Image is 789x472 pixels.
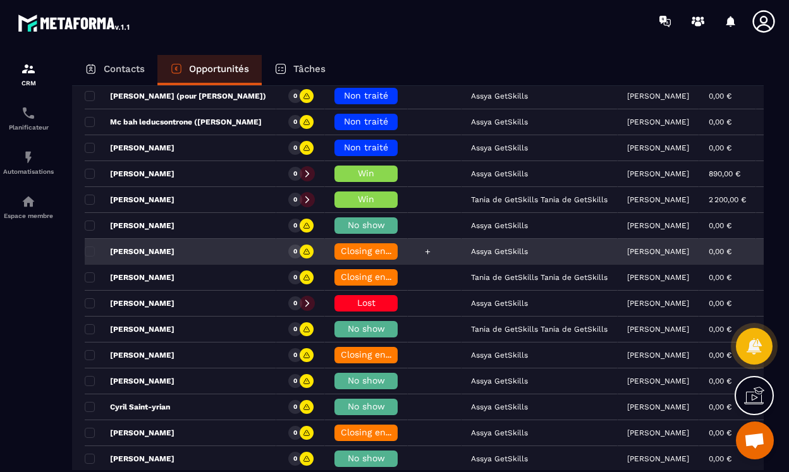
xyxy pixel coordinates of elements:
span: Closing en cours [341,349,413,360]
p: [PERSON_NAME] [85,428,174,438]
p: 0,00 € [709,273,731,282]
p: 890,00 € [709,169,740,178]
p: 0 [293,143,297,152]
p: CRM [3,80,54,87]
p: 0 [293,195,297,204]
img: formation [21,61,36,76]
span: No show [348,375,385,385]
span: No show [348,453,385,463]
p: 0 [293,402,297,411]
span: Non traité [344,90,388,100]
img: scheduler [21,106,36,121]
a: Ouvrir le chat [736,421,774,459]
p: 0 [293,377,297,385]
p: [PERSON_NAME] [627,195,689,204]
p: [PERSON_NAME] [85,376,174,386]
span: No show [348,220,385,230]
p: [PERSON_NAME] [627,299,689,308]
a: Tâches [262,55,338,85]
p: Espace membre [3,212,54,219]
a: Contacts [72,55,157,85]
a: automationsautomationsAutomatisations [3,140,54,185]
p: [PERSON_NAME] [85,350,174,360]
p: [PERSON_NAME] [627,143,689,152]
a: schedulerschedulerPlanificateur [3,96,54,140]
p: 0 [293,247,297,256]
p: [PERSON_NAME] [627,402,689,411]
p: 0,00 € [709,377,731,385]
p: 0,00 € [709,325,731,334]
span: Win [358,194,374,204]
p: [PERSON_NAME] [85,195,174,205]
p: [PERSON_NAME] (pour [PERSON_NAME]) [85,91,266,101]
a: Opportunités [157,55,262,85]
span: Lost [357,298,376,308]
p: 0,00 € [709,428,731,437]
p: Cyril Saint-yrian [85,402,170,412]
p: Tâches [293,63,326,75]
span: Closing en cours [341,246,413,256]
p: 0,00 € [709,351,731,360]
p: 0,00 € [709,221,731,230]
p: [PERSON_NAME] [627,118,689,126]
p: [PERSON_NAME] [85,169,174,179]
p: [PERSON_NAME] [85,246,174,257]
span: No show [348,324,385,334]
p: 0 [293,325,297,334]
p: [PERSON_NAME] [627,221,689,230]
p: 0,00 € [709,402,731,411]
span: No show [348,401,385,411]
span: Closing en cours [341,427,413,437]
p: 0,00 € [709,299,731,308]
p: 0 [293,351,297,360]
p: 0 [293,221,297,230]
p: [PERSON_NAME] [627,247,689,256]
p: 2 200,00 € [709,195,746,204]
p: [PERSON_NAME] [627,351,689,360]
img: logo [18,11,131,34]
p: 0,00 € [709,143,731,152]
p: Contacts [104,63,145,75]
p: 0,00 € [709,118,731,126]
p: [PERSON_NAME] [627,273,689,282]
p: [PERSON_NAME] [627,92,689,100]
p: Mc bah leducsontrone ([PERSON_NAME] [85,117,262,127]
p: [PERSON_NAME] [627,325,689,334]
p: [PERSON_NAME] [85,221,174,231]
p: 0,00 € [709,92,731,100]
span: Non traité [344,116,388,126]
p: 0 [293,454,297,463]
p: [PERSON_NAME] [85,298,174,308]
p: [PERSON_NAME] [627,428,689,437]
p: 0 [293,169,297,178]
p: [PERSON_NAME] [627,377,689,385]
span: Closing en cours [341,272,413,282]
p: [PERSON_NAME] [85,324,174,334]
p: 0,00 € [709,247,731,256]
p: Opportunités [189,63,249,75]
p: 0 [293,299,297,308]
p: 0 [293,273,297,282]
p: [PERSON_NAME] [85,454,174,464]
p: 0 [293,428,297,437]
span: Non traité [344,142,388,152]
p: [PERSON_NAME] [627,169,689,178]
a: formationformationCRM [3,52,54,96]
p: 0,00 € [709,454,731,463]
span: Win [358,168,374,178]
p: [PERSON_NAME] [627,454,689,463]
p: Planificateur [3,124,54,131]
p: Automatisations [3,168,54,175]
p: 0 [293,92,297,100]
img: automations [21,194,36,209]
p: 0 [293,118,297,126]
img: automations [21,150,36,165]
a: automationsautomationsEspace membre [3,185,54,229]
p: [PERSON_NAME] [85,272,174,282]
p: [PERSON_NAME] [85,143,174,153]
